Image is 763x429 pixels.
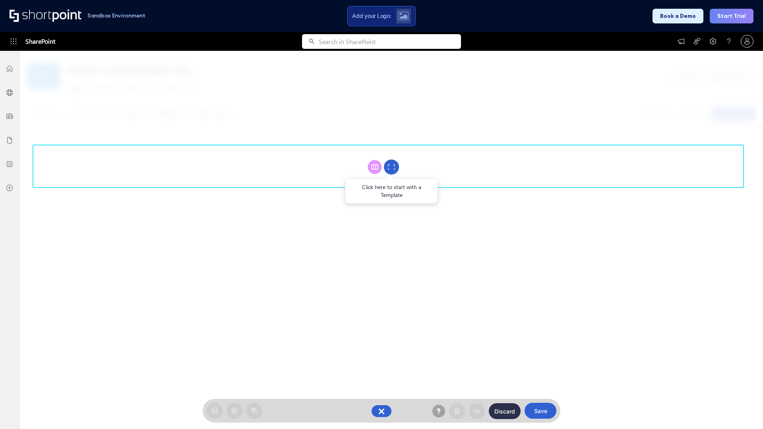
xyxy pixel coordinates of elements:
[489,403,521,419] button: Discard
[723,391,763,429] iframe: Chat Widget
[352,12,391,19] span: Add your Logo:
[525,403,556,419] button: Save
[25,32,55,51] span: SharePoint
[87,14,145,18] h1: Sandbox Environment
[653,9,703,23] button: Book a Demo
[710,9,753,23] button: Start Trial
[319,34,461,49] input: Search in SharePoint
[398,12,409,20] img: Upload logo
